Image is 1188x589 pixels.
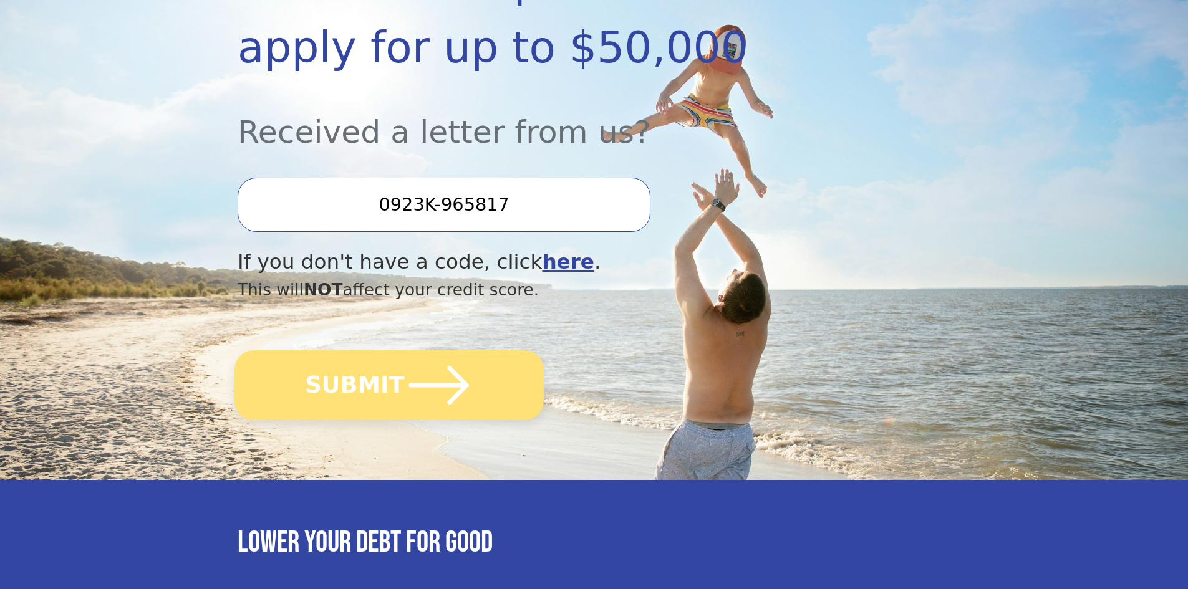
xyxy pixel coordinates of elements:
div: Received a letter from us? [238,80,844,155]
input: Enter your Offer Code: [238,178,650,231]
button: SUBMIT [234,350,544,420]
h3: Lower your debt for good [238,525,950,561]
div: If you don't have a code, click . [238,247,844,277]
a: here [542,250,594,274]
div: This will affect your credit score. [238,277,844,302]
span: NOT [304,280,343,299]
